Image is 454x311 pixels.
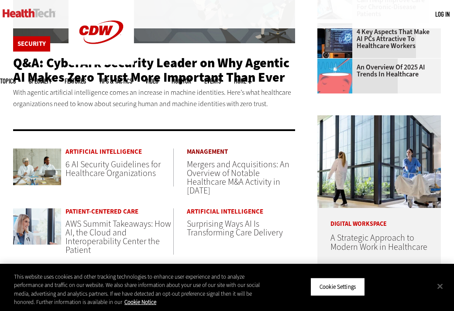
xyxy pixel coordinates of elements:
img: Home [3,9,55,17]
p: With agentic artificial intelligence comes an increase in machine identities. Here’s what healthc... [13,87,295,109]
button: Cookie Settings [310,278,365,296]
a: Patient-Centered Care [65,208,173,215]
div: This website uses cookies and other tracking technologies to enhance user experience and to analy... [14,273,272,307]
a: 6 AI Security Guidelines for Healthcare Organizations [65,159,161,179]
a: An Overview of 2025 AI Trends in Healthcare [317,64,436,78]
p: Digital Workspace [317,208,441,227]
a: Features [65,78,86,84]
span: More [234,78,252,84]
a: Video [145,78,158,84]
a: More information about your privacy [124,298,156,306]
a: Surprising Ways AI Is Transforming Care Delivery [187,218,283,238]
a: Mergers and Acquisitions: An Overview of Notable Healthcare M&A Activity in [DATE] [187,159,289,197]
img: Health workers in a modern hospital [317,115,441,208]
a: Artificial Intelligence [187,208,296,215]
img: Doctors meeting in the office [13,149,61,185]
span: Specialty [29,78,52,84]
img: illustration of computer chip being put inside head with waves [317,59,352,93]
a: Management [187,149,296,155]
a: Tips & Tactics [99,78,132,84]
a: A Strategic Approach to Modern Work in Healthcare [330,232,427,253]
a: Log in [435,10,450,18]
img: Doctors discussing data in a meeting [13,208,61,245]
a: Artificial Intelligence [65,149,173,155]
a: CDW [69,58,134,67]
div: User menu [435,10,450,19]
a: MonITor [172,78,191,84]
button: Close [430,276,450,296]
a: AWS Summit Takeaways: How AI, the Cloud and Interoperability Center the Patient [65,218,171,256]
a: Events [204,78,221,84]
